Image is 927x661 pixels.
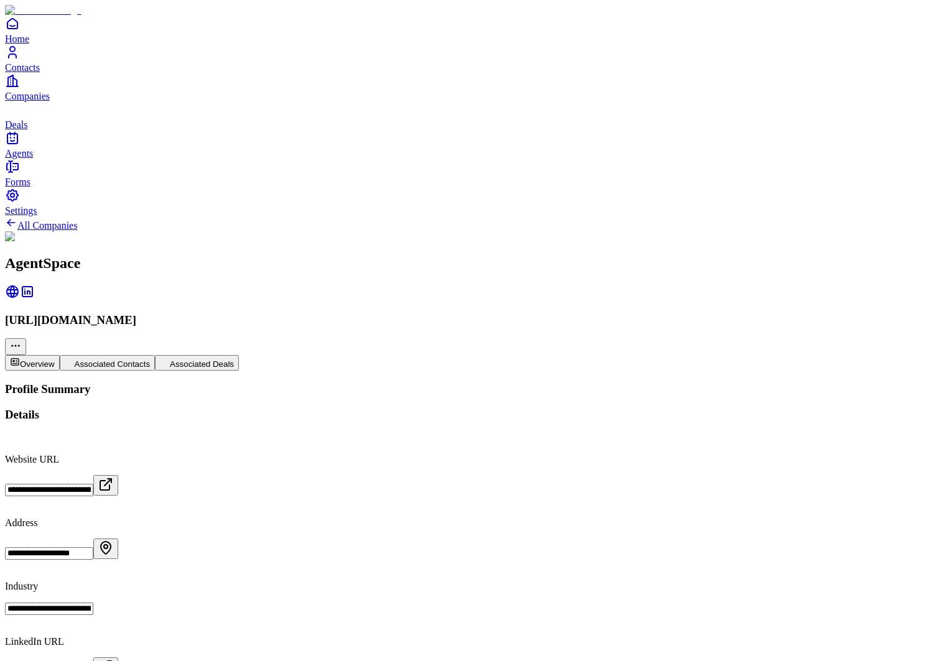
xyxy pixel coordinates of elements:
[5,159,922,187] a: Forms
[155,355,239,371] button: Associated Deals
[5,91,50,101] span: Companies
[5,102,922,130] a: deals
[5,45,922,73] a: Contacts
[5,408,922,422] h3: Details
[5,148,33,159] span: Agents
[5,255,922,272] h2: AgentSpace
[5,177,30,187] span: Forms
[5,338,26,355] button: More actions
[5,16,922,44] a: Home
[5,5,82,16] img: Item Brain Logo
[5,581,922,592] p: Industry
[5,34,29,44] span: Home
[93,539,118,559] button: Open
[5,188,922,216] a: Settings
[5,454,922,465] p: Website URL
[5,636,922,647] p: LinkedIn URL
[93,475,118,496] button: Open
[5,131,922,159] a: Agents
[5,355,60,371] button: Overview
[5,205,37,216] span: Settings
[5,220,77,231] a: All Companies
[60,355,156,371] button: Associated Contacts
[5,313,922,327] h3: [URL][DOMAIN_NAME]
[5,517,922,529] p: Address
[5,119,27,130] span: Deals
[5,73,922,101] a: Companies
[5,231,63,243] img: AgentSpace
[5,382,922,396] h3: Profile Summary
[5,62,40,73] span: Contacts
